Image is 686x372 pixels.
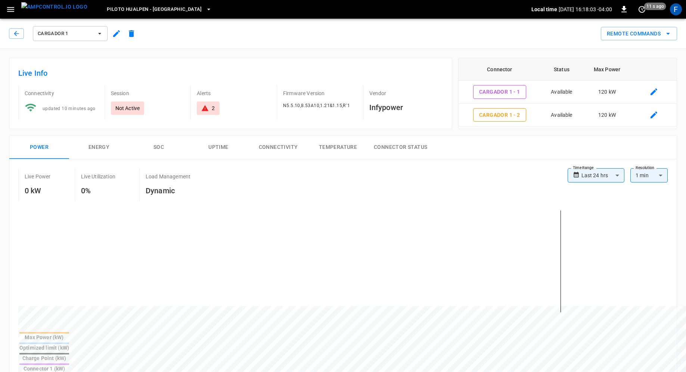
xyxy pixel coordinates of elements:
[81,185,115,197] h6: 0%
[636,3,648,15] button: set refresh interval
[111,90,185,97] p: Session
[540,58,583,81] th: Status
[107,5,202,14] span: Piloto Hualpen - [GEOGRAPHIC_DATA]
[459,58,677,126] table: connector table
[197,90,271,97] p: Alerts
[583,104,631,127] td: 120 kW
[283,103,350,108] span: N5.5.10,8.53A10,1.21&1.15,R`1
[129,135,189,159] button: SOC
[531,6,557,13] p: Local time
[18,67,443,79] h6: Live Info
[283,90,357,97] p: Firmware Version
[146,185,190,197] h6: Dynamic
[473,108,526,122] button: Cargador 1 - 2
[212,104,215,112] div: 2
[25,173,51,180] p: Live Power
[308,135,368,159] button: Temperature
[630,168,668,182] div: 1 min
[38,29,93,38] span: Cargador 1
[583,58,631,81] th: Max Power
[540,104,583,127] td: Available
[368,135,433,159] button: Connector Status
[573,165,594,171] label: Time Range
[21,2,87,12] img: ampcontrol.io logo
[189,135,248,159] button: Uptime
[369,90,443,97] p: Vendor
[115,104,140,112] p: Not Active
[559,6,612,13] p: [DATE] 16:18:03 -04:00
[146,173,190,180] p: Load Management
[43,106,96,111] span: updated 10 minutes ago
[104,2,215,17] button: Piloto Hualpen - [GEOGRAPHIC_DATA]
[69,135,129,159] button: Energy
[601,27,677,41] div: remote commands options
[670,3,682,15] div: profile-icon
[25,90,99,97] p: Connectivity
[25,185,51,197] h6: 0 kW
[459,58,540,81] th: Connector
[636,165,654,171] label: Resolution
[583,81,631,104] td: 120 kW
[644,3,666,10] span: 11 s ago
[369,101,443,113] h6: Infypower
[81,173,115,180] p: Live Utilization
[248,135,308,159] button: Connectivity
[9,135,69,159] button: Power
[601,27,677,41] button: Remote Commands
[581,168,624,182] div: Last 24 hrs
[540,81,583,104] td: Available
[473,85,526,99] button: Cargador 1 - 1
[33,26,108,41] button: Cargador 1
